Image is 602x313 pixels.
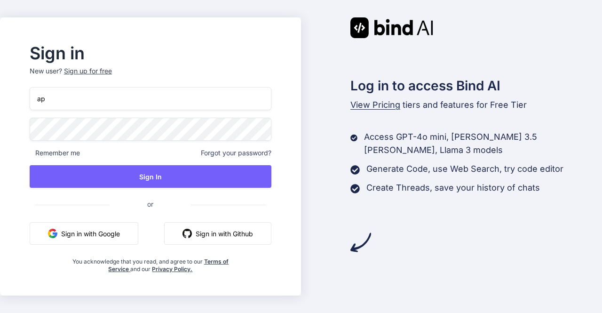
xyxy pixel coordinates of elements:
img: google [48,229,57,238]
div: You acknowledge that you read, and agree to our and our [70,252,231,273]
div: Sign up for free [64,66,112,76]
span: Forgot your password? [201,148,271,158]
h2: Sign in [30,46,271,61]
button: Sign in with Github [164,222,271,245]
p: Access GPT-4o mini, [PERSON_NAME] 3.5 [PERSON_NAME], Llama 3 models [364,130,602,157]
h2: Log in to access Bind AI [350,76,602,96]
button: Sign In [30,165,271,188]
img: github [182,229,192,238]
span: View Pricing [350,100,400,110]
img: Bind AI logo [350,17,433,38]
input: Login or Email [30,87,271,110]
span: or [110,193,191,216]
a: Terms of Service [108,258,229,273]
img: arrow [350,232,371,253]
p: tiers and features for Free Tier [350,98,602,112]
span: Remember me [30,148,80,158]
a: Privacy Policy. [152,265,192,273]
p: New user? [30,66,271,87]
p: Create Threads, save your history of chats [366,181,540,194]
button: Sign in with Google [30,222,138,245]
p: Generate Code, use Web Search, try code editor [366,162,563,176]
